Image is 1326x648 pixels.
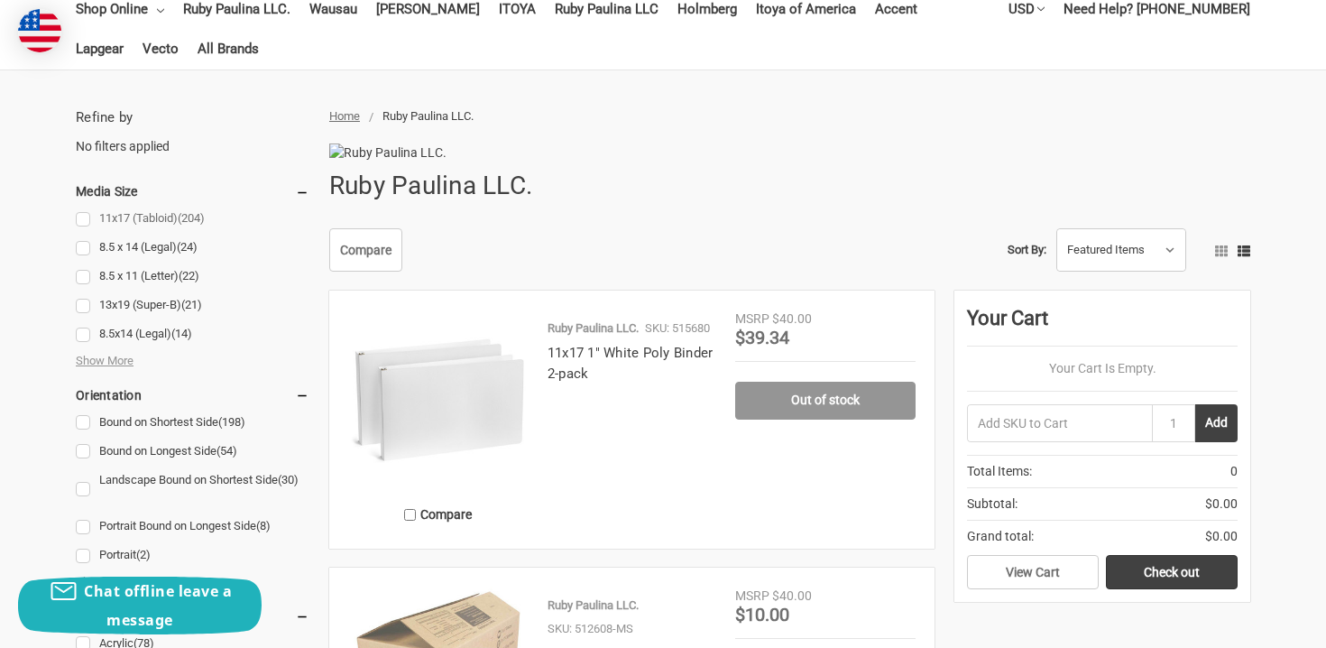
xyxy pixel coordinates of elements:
p: Your Cart Is Empty. [967,359,1238,378]
a: Check out [1106,555,1238,589]
label: Sort By: [1008,236,1046,264]
span: (8) [256,519,271,532]
a: 8.5 x 14 (Legal) [76,236,309,260]
span: (204) [178,211,205,225]
span: Subtotal: [967,495,1018,514]
p: Ruby Paulina LLC. [548,319,639,338]
div: MSRP [735,587,769,606]
a: Portrait [76,543,309,568]
img: Ruby Paulina LLC. [329,143,501,162]
img: duty and tax information for United States [18,9,61,52]
span: (30) [278,473,299,486]
a: 8.5x14 (Legal) [76,322,309,347]
h5: Media Size [76,181,309,202]
span: (22) [179,269,199,282]
span: 0 [1230,462,1238,481]
a: Vecto [143,29,179,69]
div: Your Cart [967,303,1238,347]
span: $0.00 [1205,527,1238,546]
span: Chat offline leave a message [84,581,232,630]
button: Chat offline leave a message [18,577,262,634]
button: Add [1195,404,1238,442]
a: 11x17 (Tabloid) [76,207,309,231]
input: Add SKU to Cart [967,404,1152,442]
a: View Cart [967,555,1099,589]
span: $10.00 [735,604,789,625]
h5: Orientation [76,384,309,406]
span: $40.00 [772,311,812,326]
span: Total Items: [967,462,1032,481]
p: Ruby Paulina LLC. [548,597,639,615]
a: All Brands [198,29,259,69]
p: SKU: 515680 [645,319,710,338]
span: (54) [216,444,237,458]
span: (14) [171,327,192,340]
span: (198) [218,415,245,429]
a: 11x17 1" White Poly Binder 2-pack [548,345,714,382]
a: Lapgear [76,29,124,69]
span: (21) [181,298,202,311]
h1: Ruby Paulina LLC. [329,162,532,209]
a: 13x19 (Super-B) [76,293,309,318]
img: 11x17 1" White Poly Binder 2-pack [348,310,529,490]
a: Home [329,109,360,123]
div: MSRP [735,310,769,329]
a: Landscape Bound on Shortest Side [76,468,309,510]
span: Ruby Paulina LLC. [382,109,474,123]
a: Bound on Longest Side [76,440,309,464]
a: Compare [329,228,402,272]
label: Compare [348,500,529,530]
span: $0.00 [1205,495,1238,514]
input: Compare [404,509,416,521]
a: Portrait Bound on Longest Side [76,514,309,539]
h5: Refine by [76,107,309,128]
span: (24) [177,240,198,254]
a: Out of stock [735,382,916,420]
a: 8.5 x 11 (Letter) [76,264,309,289]
span: (2) [136,548,151,561]
div: No filters applied [76,107,309,156]
span: $39.34 [735,327,789,348]
a: Bound on Shortest Side [76,411,309,435]
span: Show More [76,352,134,370]
span: Grand total: [967,527,1034,546]
span: $40.00 [772,588,812,603]
p: SKU: 512608-MS [548,620,633,638]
